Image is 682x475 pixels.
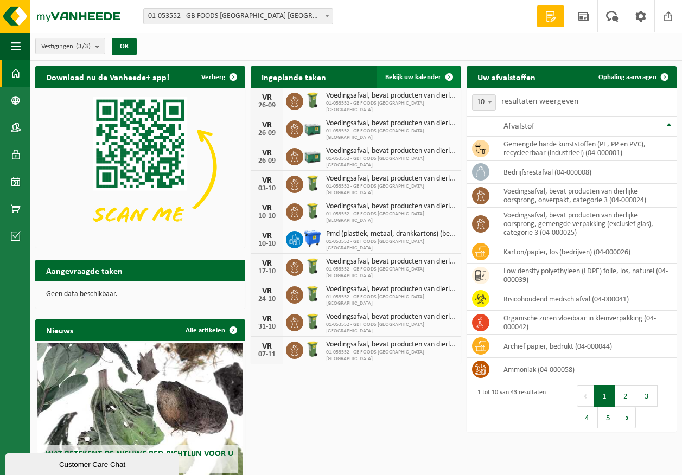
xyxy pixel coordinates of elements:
img: PB-LB-0680-HPE-GN-01 [303,119,322,137]
span: Ophaling aanvragen [598,74,656,81]
div: 24-10 [256,296,278,303]
img: WB-0140-HPE-GN-50 [303,257,322,275]
span: 01-053552 - GB FOODS [GEOGRAPHIC_DATA] [GEOGRAPHIC_DATA] [326,156,455,169]
button: 1 [594,385,615,407]
div: VR [256,204,278,213]
span: Voedingsafval, bevat producten van dierlijke oorsprong, onverpakt, categorie 3 [326,175,455,183]
div: 26-09 [256,130,278,137]
button: Vestigingen(3/3) [35,38,105,54]
td: low density polyethyleen (LDPE) folie, los, naturel (04-000039) [495,264,677,287]
img: WB-0140-HPE-GN-50 [303,91,322,110]
span: 01-053552 - GB FOODS [GEOGRAPHIC_DATA] [GEOGRAPHIC_DATA] [326,294,455,307]
button: 3 [636,385,658,407]
td: karton/papier, los (bedrijven) (04-000026) [495,240,677,264]
span: Wat betekent de nieuwe RED-richtlijn voor u als klant? [46,450,233,468]
div: 26-09 [256,157,278,165]
div: VR [256,287,278,296]
h2: Uw afvalstoffen [467,66,546,87]
td: risicohoudend medisch afval (04-000041) [495,287,677,311]
img: WB-1100-HPE-BE-01 [303,229,322,248]
img: Download de VHEPlus App [35,88,245,246]
img: WB-0140-HPE-GN-50 [303,312,322,331]
span: Voedingsafval, bevat producten van dierlijke oorsprong, onverpakt, categorie 3 [326,92,455,100]
count: (3/3) [76,43,91,50]
div: 26-09 [256,102,278,110]
span: Pmd (plastiek, metaal, drankkartons) (bedrijven) [326,230,455,239]
h2: Aangevraagde taken [35,260,133,281]
span: 01-053552 - GB FOODS [GEOGRAPHIC_DATA] [GEOGRAPHIC_DATA] [326,322,455,335]
a: Bekijk uw kalender [377,66,460,88]
div: 03-10 [256,185,278,192]
td: bedrijfsrestafval (04-000008) [495,161,677,184]
div: VR [256,232,278,240]
span: 01-053552 - GB FOODS BELGIUM NV - PUURS-SINT-AMANDS [144,9,333,24]
span: 01-053552 - GB FOODS [GEOGRAPHIC_DATA] [GEOGRAPHIC_DATA] [326,266,455,279]
span: Verberg [201,74,225,81]
td: voedingsafval, bevat producten van dierlijke oorsprong, gemengde verpakking (exclusief glas), cat... [495,208,677,240]
div: 17-10 [256,268,278,275]
span: Voedingsafval, bevat producten van dierlijke oorsprong, onverpakt, categorie 3 [326,258,455,266]
span: Voedingsafval, bevat producten van dierlijke oorsprong, gemengde verpakking (exc... [326,119,455,128]
span: Voedingsafval, bevat producten van dierlijke oorsprong, onverpakt, categorie 3 [326,313,455,322]
div: VR [256,93,278,102]
button: Previous [577,385,594,407]
button: OK [112,38,137,55]
div: 1 tot 10 van 43 resultaten [472,384,546,429]
img: WB-0140-HPE-GN-50 [303,285,322,303]
td: gemengde harde kunststoffen (PE, PP en PVC), recycleerbaar (industrieel) (04-000001) [495,137,677,161]
span: 10 [472,94,496,111]
button: Next [619,407,636,428]
label: resultaten weergeven [501,97,578,106]
button: 2 [615,385,636,407]
span: Bekijk uw kalender [385,74,441,81]
span: 01-053552 - GB FOODS [GEOGRAPHIC_DATA] [GEOGRAPHIC_DATA] [326,239,455,252]
h2: Download nu de Vanheede+ app! [35,66,180,87]
a: Ophaling aanvragen [590,66,675,88]
div: VR [256,176,278,185]
button: Verberg [193,66,244,88]
img: PB-LB-0680-HPE-GN-01 [303,146,322,165]
span: 01-053552 - GB FOODS [GEOGRAPHIC_DATA] [GEOGRAPHIC_DATA] [326,211,455,224]
span: Voedingsafval, bevat producten van dierlijke oorsprong, glazen verpakking, categ... [326,147,455,156]
h2: Nieuws [35,319,84,341]
span: Voedingsafval, bevat producten van dierlijke oorsprong, onverpakt, categorie 3 [326,285,455,294]
img: WB-0140-HPE-GN-50 [303,174,322,192]
button: 4 [577,407,598,428]
span: 01-053552 - GB FOODS [GEOGRAPHIC_DATA] [GEOGRAPHIC_DATA] [326,183,455,196]
td: archief papier, bedrukt (04-000044) [495,335,677,358]
iframe: chat widget [5,451,181,475]
td: ammoniak (04-000058) [495,358,677,381]
div: 07-11 [256,351,278,358]
span: Vestigingen [41,38,91,55]
div: VR [256,149,278,157]
img: WB-0140-HPE-GN-50 [303,202,322,220]
span: Afvalstof [503,122,534,131]
span: Voedingsafval, bevat producten van dierlijke oorsprong, onverpakt, categorie 3 [326,202,455,211]
button: 5 [598,407,619,428]
div: 31-10 [256,323,278,331]
span: 01-053552 - GB FOODS BELGIUM NV - PUURS-SINT-AMANDS [143,8,333,24]
span: Voedingsafval, bevat producten van dierlijke oorsprong, onverpakt, categorie 3 [326,341,455,349]
span: 01-053552 - GB FOODS [GEOGRAPHIC_DATA] [GEOGRAPHIC_DATA] [326,100,455,113]
td: voedingsafval, bevat producten van dierlijke oorsprong, onverpakt, categorie 3 (04-000024) [495,184,677,208]
p: Geen data beschikbaar. [46,291,234,298]
span: 01-053552 - GB FOODS [GEOGRAPHIC_DATA] [GEOGRAPHIC_DATA] [326,349,455,362]
a: Alle artikelen [177,319,244,341]
div: VR [256,121,278,130]
div: VR [256,314,278,323]
div: 10-10 [256,213,278,220]
img: WB-0140-HPE-GN-50 [303,340,322,358]
span: 10 [473,95,495,110]
td: organische zuren vloeibaar in kleinverpakking (04-000042) [495,311,677,335]
div: VR [256,259,278,268]
div: VR [256,342,278,351]
div: 10-10 [256,240,278,248]
span: 01-053552 - GB FOODS [GEOGRAPHIC_DATA] [GEOGRAPHIC_DATA] [326,128,455,141]
h2: Ingeplande taken [251,66,337,87]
